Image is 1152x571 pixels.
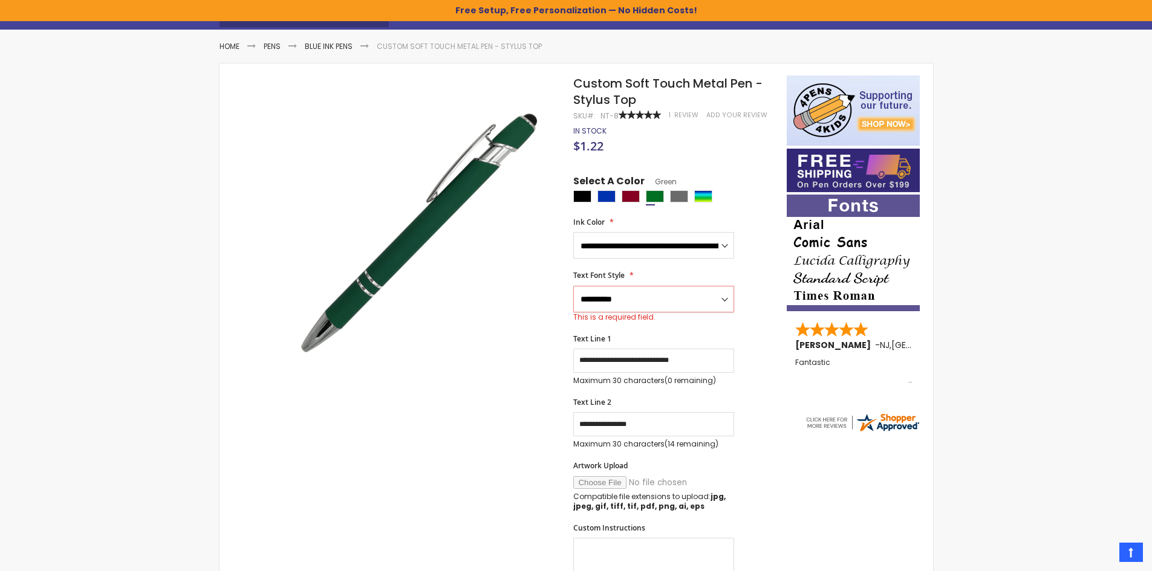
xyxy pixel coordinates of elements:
[573,460,628,471] span: Artwork Upload
[646,190,664,202] div: Green
[573,312,734,322] div: This is a required field.
[281,93,558,369] img: regal_rubber_green_n_2_1_2.jpg
[597,190,616,202] div: Blue
[573,439,734,449] p: Maximum 30 characters
[665,375,716,386] span: (0 remaining)
[573,376,734,386] p: Maximum 30 characters
[622,190,640,202] div: Burgundy
[573,138,604,154] span: $1.22
[787,195,920,311] img: font-personalization-examples
[891,339,980,351] span: [GEOGRAPHIC_DATA]
[880,339,890,351] span: NJ
[875,339,980,351] span: - ,
[573,270,625,280] span: Text Font Style
[694,190,712,202] div: Assorted
[573,126,607,136] span: In stock
[645,176,677,187] span: Green
[264,41,281,51] a: Pens
[573,175,645,191] span: Select A Color
[377,42,542,51] li: Custom Soft Touch Metal Pen - Stylus Top
[573,397,611,407] span: Text Line 2
[1119,543,1143,562] a: Top
[669,111,671,120] span: 1
[573,491,726,511] strong: jpg, jpeg, gif, tiff, tif, pdf, png, ai, eps
[619,111,661,119] div: 100%
[787,149,920,192] img: Free shipping on orders over $199
[305,41,353,51] a: Blue ink Pens
[795,339,875,351] span: [PERSON_NAME]
[674,111,698,120] span: Review
[665,439,718,449] span: (14 remaining)
[804,411,920,433] img: 4pens.com widget logo
[573,75,763,108] span: Custom Soft Touch Metal Pen - Stylus Top
[573,523,645,533] span: Custom Instructions
[573,126,607,136] div: Availability
[220,41,239,51] a: Home
[573,190,591,202] div: Black
[795,358,913,384] div: Fantastic
[669,111,700,120] a: 1 Review
[670,190,688,202] div: Grey
[573,492,734,511] p: Compatible file extensions to upload:
[573,111,596,121] strong: SKU
[573,217,605,227] span: Ink Color
[706,111,767,120] a: Add Your Review
[573,334,611,344] span: Text Line 1
[787,76,920,146] img: 4pens 4 kids
[600,111,619,121] div: NT-8
[804,425,920,436] a: 4pens.com certificate URL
